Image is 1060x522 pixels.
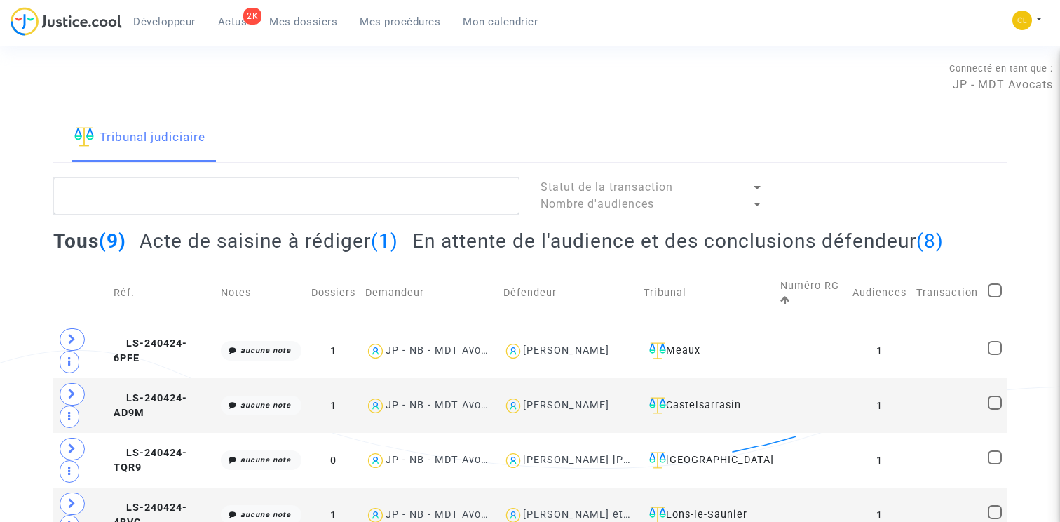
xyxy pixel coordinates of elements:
[99,229,126,253] span: (9)
[848,323,911,378] td: 1
[122,11,207,32] a: Développeur
[639,263,775,323] td: Tribunal
[451,11,549,32] a: Mon calendrier
[916,229,944,253] span: (8)
[498,263,639,323] td: Défendeur
[306,378,360,433] td: 1
[541,180,673,194] span: Statut de la transaction
[365,341,386,361] img: icon-user.svg
[114,337,187,365] span: LS-240424-6PFE
[348,11,451,32] a: Mes procédures
[243,8,261,25] div: 2K
[523,399,609,411] div: [PERSON_NAME]
[258,11,348,32] a: Mes dossiers
[848,378,911,433] td: 1
[240,401,291,410] i: aucune note
[503,450,524,471] img: icon-user.svg
[240,455,291,464] i: aucune note
[949,63,1053,74] span: Connecté en tant que :
[848,263,911,323] td: Audiences
[1012,11,1032,30] img: f0b917ab549025eb3af43f3c4438ad5d
[541,197,654,210] span: Nombre d'audiences
[306,323,360,378] td: 1
[775,263,848,323] td: Numéro RG
[269,15,337,28] span: Mes dossiers
[140,229,398,253] h2: Acte de saisine à rédiger
[649,342,666,359] img: icon-faciliter-sm.svg
[644,397,770,414] div: Castelsarrasin
[114,447,187,474] span: LS-240424-TQR9
[523,344,609,356] div: [PERSON_NAME]
[306,433,360,488] td: 0
[463,15,538,28] span: Mon calendrier
[240,346,291,355] i: aucune note
[649,397,666,414] img: icon-faciliter-sm.svg
[644,452,770,469] div: [GEOGRAPHIC_DATA]
[218,15,247,28] span: Actus
[365,396,386,416] img: icon-user.svg
[523,509,713,521] div: [PERSON_NAME] et [PERSON_NAME]
[386,509,503,521] div: JP - NB - MDT Avocats
[207,11,259,32] a: 2KActus
[74,127,94,147] img: icon-faciliter-sm.svg
[386,344,503,356] div: JP - NB - MDT Avocats
[911,263,983,323] td: Transaction
[644,342,770,359] div: Meaux
[53,229,126,253] h2: Tous
[649,452,666,469] img: icon-faciliter-sm.svg
[848,433,911,488] td: 1
[365,450,386,471] img: icon-user.svg
[503,396,524,416] img: icon-user.svg
[216,263,307,323] td: Notes
[412,229,944,253] h2: En attente de l'audience et des conclusions défendeur
[360,263,498,323] td: Demandeur
[503,341,524,361] img: icon-user.svg
[240,510,291,519] i: aucune note
[386,454,503,466] div: JP - NB - MDT Avocats
[371,229,398,253] span: (1)
[360,15,440,28] span: Mes procédures
[11,7,122,36] img: jc-logo.svg
[114,392,187,420] span: LS-240424-AD9M
[74,114,205,162] a: Tribunal judiciaire
[133,15,196,28] span: Développeur
[109,263,216,323] td: Réf.
[523,454,699,466] div: [PERSON_NAME] [PERSON_NAME]
[306,263,360,323] td: Dossiers
[386,399,503,411] div: JP - NB - MDT Avocats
